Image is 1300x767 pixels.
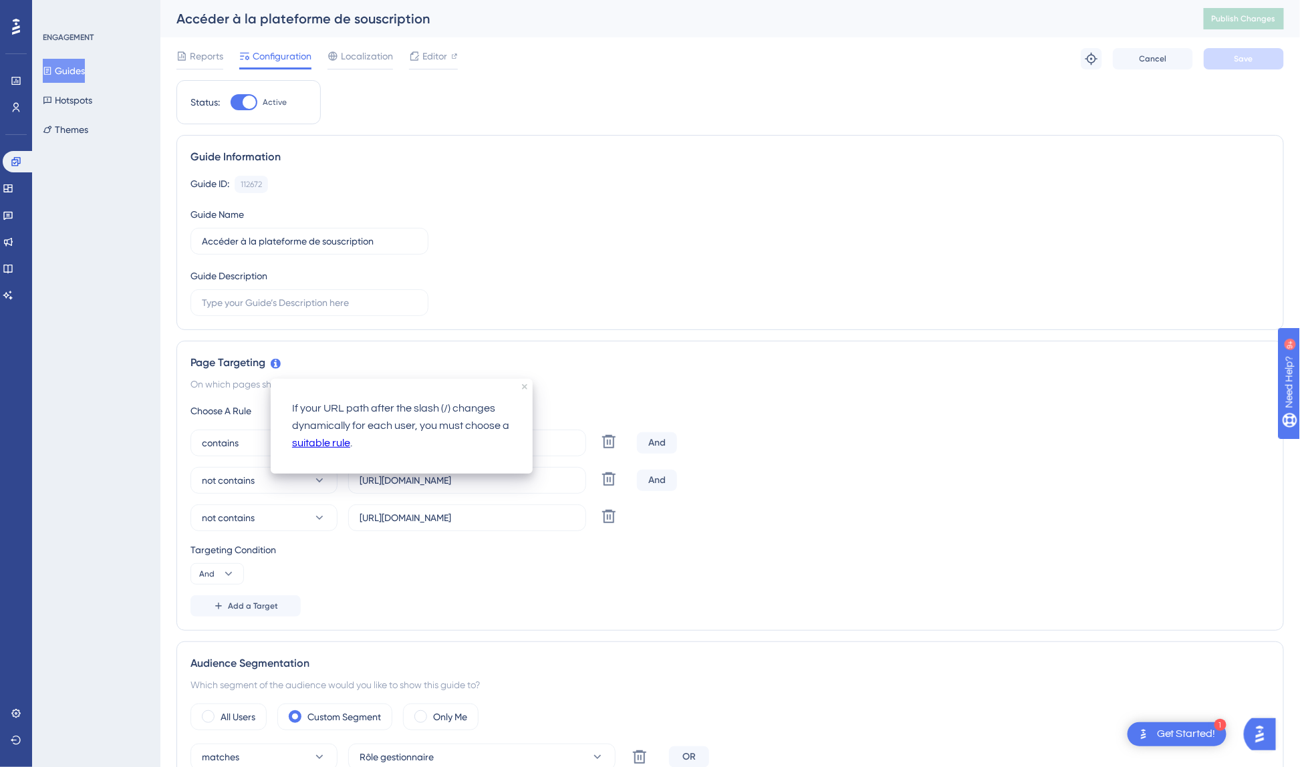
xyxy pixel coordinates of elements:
[221,709,255,725] label: All Users
[202,472,255,488] span: not contains
[190,206,244,222] div: Guide Name
[1140,53,1167,64] span: Cancel
[190,94,220,110] div: Status:
[1212,13,1276,24] span: Publish Changes
[190,595,301,617] button: Add a Target
[1113,48,1193,69] button: Cancel
[190,504,338,531] button: not contains
[341,48,393,64] span: Localization
[1157,727,1216,742] div: Get Started!
[190,176,229,193] div: Guide ID:
[1244,714,1284,754] iframe: UserGuiding AI Assistant Launcher
[253,48,311,64] span: Configuration
[1128,722,1226,746] div: Open Get Started! checklist, remaining modules: 1
[422,48,447,64] span: Editor
[1234,53,1253,64] span: Save
[199,569,215,579] span: And
[360,510,575,525] input: yourwebsite.com/path
[190,149,1270,165] div: Guide Information
[637,470,677,491] div: And
[190,655,1270,671] div: Audience Segmentation
[43,88,92,112] button: Hotspots
[190,563,244,585] button: And
[31,3,84,19] span: Need Help?
[1204,8,1284,29] button: Publish Changes
[190,355,1270,371] div: Page Targeting
[263,97,287,108] span: Active
[292,435,350,452] a: suitable rule
[202,295,417,310] input: Type your Guide’s Description here
[1136,726,1152,742] img: launcher-image-alternative-text
[360,749,434,765] span: Rôle gestionnaire
[43,59,85,83] button: Guides
[228,601,278,611] span: Add a Target
[190,430,338,456] button: contains
[202,510,255,526] span: not contains
[90,7,98,17] div: 9+
[176,9,1170,28] div: Accéder à la plateforme de souscription
[433,709,467,725] label: Only Me
[190,376,1270,392] div: On which pages should the guide be visible to your end users?
[292,400,511,452] p: If your URL path after the slash (/) changes dynamically for each user, you must choose a .
[190,48,223,64] span: Reports
[202,435,239,451] span: contains
[190,403,338,419] div: Choose A Rule
[43,32,94,43] div: ENGAGEMENT
[43,118,88,142] button: Themes
[637,432,677,454] div: And
[202,234,417,249] input: Type your Guide’s Name here
[190,542,1270,558] div: Targeting Condition
[190,677,1270,693] div: Which segment of the audience would you like to show this guide to?
[522,384,527,390] div: close tooltip
[202,749,239,765] span: matches
[1204,48,1284,69] button: Save
[190,467,338,494] button: not contains
[190,268,267,284] div: Guide Description
[360,473,575,488] input: yourwebsite.com/path
[1214,719,1226,731] div: 1
[241,179,262,190] div: 112672
[307,709,381,725] label: Custom Segment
